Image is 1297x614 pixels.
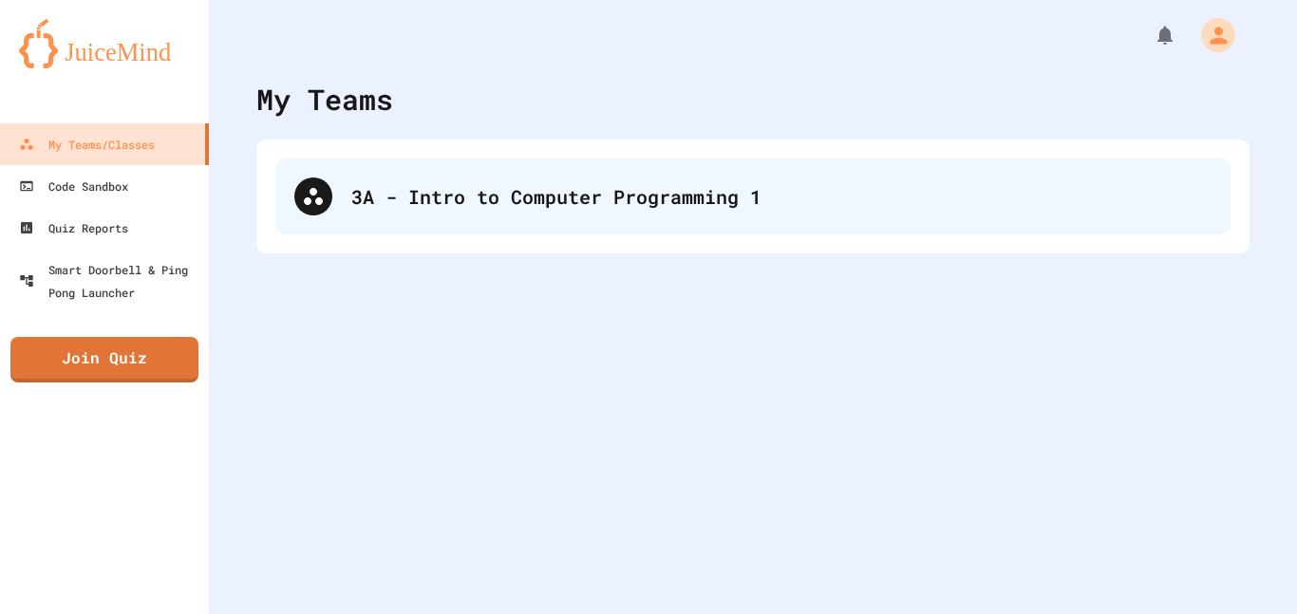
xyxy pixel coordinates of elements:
[10,337,198,382] a: Join Quiz
[19,133,155,156] div: My Teams/Classes
[351,182,1212,211] div: 3A - Intro to Computer Programming 1
[1181,13,1240,57] div: My Account
[19,258,201,304] div: Smart Doorbell & Ping Pong Launcher
[19,216,128,239] div: Quiz Reports
[275,158,1231,234] div: 3A - Intro to Computer Programming 1
[19,19,190,68] img: logo-orange.svg
[1118,19,1181,51] div: My Notifications
[19,175,128,197] div: Code Sandbox
[256,78,393,121] div: My Teams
